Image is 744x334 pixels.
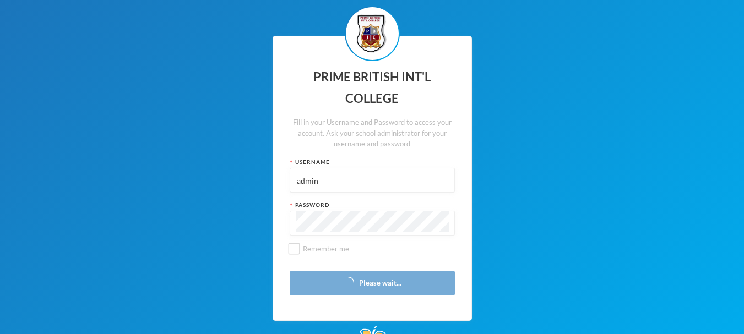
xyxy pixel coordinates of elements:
div: Password [290,201,455,209]
div: Username [290,158,455,166]
i: icon: loading [343,277,354,288]
button: Please wait... [290,271,455,295]
div: PRIME BRITISH INT'L COLLEGE [290,67,455,109]
span: Remember me [298,244,354,253]
div: Fill in your Username and Password to access your account. Ask your school administrator for your... [290,117,455,150]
